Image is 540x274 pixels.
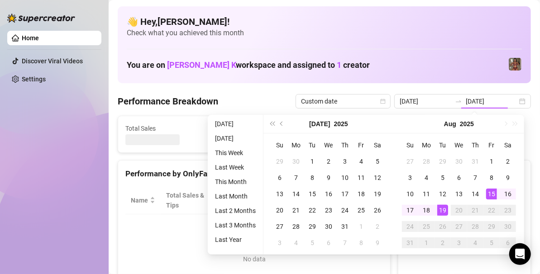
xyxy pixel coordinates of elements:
div: No data [134,254,374,264]
th: Chat Conversion [323,187,383,214]
a: Discover Viral Videos [22,57,83,65]
div: Sales by OnlyFans Creator [406,168,523,180]
h4: 👋 Hey, [PERSON_NAME] ! [127,15,522,28]
span: Total Sales [125,123,208,133]
h4: Performance Breakdown [118,95,218,108]
h1: You are on workspace and assigned to creator [127,60,370,70]
div: Open Intercom Messenger [509,243,531,265]
div: Est. Hours Worked [223,190,264,210]
a: Home [22,34,39,42]
span: Custom date [301,94,385,108]
span: 1 [337,60,341,70]
span: to [455,98,462,105]
input: Start date [400,96,451,106]
span: Check what you achieved this month [127,28,522,38]
span: Active Chats [230,123,313,133]
th: Name [125,187,161,214]
th: Sales / Hour [277,187,323,214]
span: calendar [380,99,386,104]
span: Name [131,195,148,205]
span: swap-right [455,98,462,105]
div: Performance by OnlyFans Creator [125,168,383,180]
img: Greek [509,58,521,71]
th: Total Sales & Tips [161,187,218,214]
span: Total Sales & Tips [166,190,205,210]
a: Settings [22,76,46,83]
img: logo-BBDzfeDw.svg [7,14,75,23]
span: [PERSON_NAME] K [167,60,236,70]
input: End date [466,96,517,106]
span: Sales / Hour [282,190,310,210]
span: Chat Conversion [329,190,371,210]
span: Messages Sent [336,123,418,133]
